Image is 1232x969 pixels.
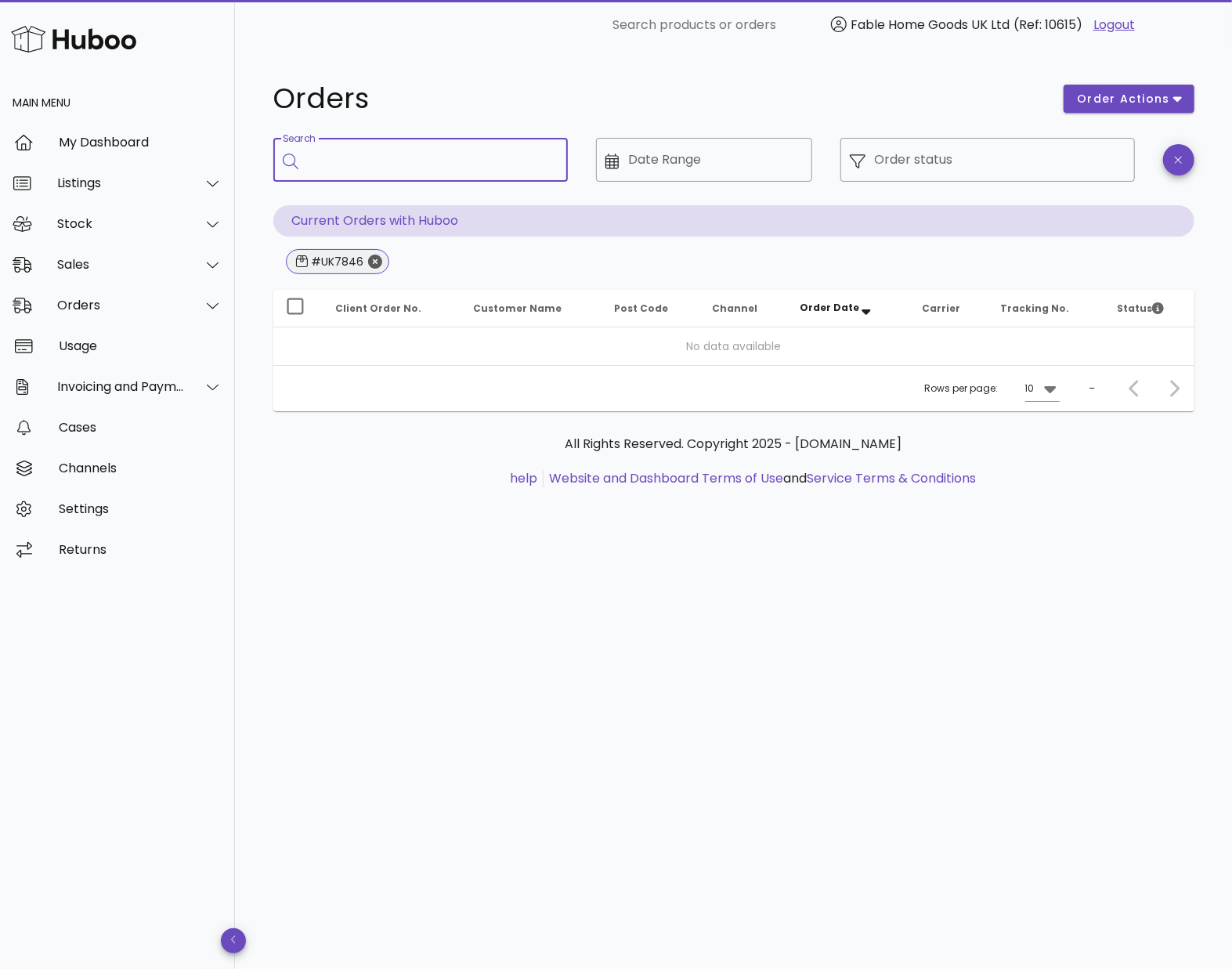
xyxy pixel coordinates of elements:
[925,366,1060,411] div: Rows per page:
[807,469,976,487] a: Service Terms & Conditions
[308,254,363,269] div: #UK7846
[286,435,1182,454] p: All Rights Reserved. Copyright 2025 - [DOMAIN_NAME]
[800,301,859,314] span: Order Date
[922,302,960,315] span: Carrier
[461,290,602,327] th: Customer Name
[909,290,988,327] th: Carrier
[273,85,1046,113] h1: Orders
[57,175,185,190] div: Listings
[59,542,222,557] div: Returns
[59,461,222,475] div: Channels
[699,290,787,327] th: Channel
[1013,16,1082,34] span: (Ref: 10615)
[59,420,222,435] div: Cases
[1104,290,1194,327] th: Status
[59,501,222,516] div: Settings
[59,135,222,150] div: My Dashboard
[614,302,668,315] span: Post Code
[1025,381,1035,396] div: 10
[57,257,185,272] div: Sales
[1064,85,1194,113] button: order actions
[549,469,783,487] a: Website and Dashboard Terms of Use
[57,379,185,394] div: Invoicing and Payments
[57,298,185,313] div: Orders
[1117,302,1164,315] span: Status
[11,22,136,56] img: Huboo Logo
[336,302,422,315] span: Client Order No.
[712,302,757,315] span: Channel
[283,133,316,145] label: Search
[273,327,1194,365] td: No data available
[787,290,909,327] th: Order Date: Sorted descending. Activate to remove sorting.
[57,216,185,231] div: Stock
[1076,91,1170,107] span: order actions
[988,290,1105,327] th: Tracking No.
[474,302,562,315] span: Customer Name
[1025,376,1060,401] div: 10Rows per page:
[323,290,461,327] th: Client Order No.
[1093,16,1135,34] a: Logout
[602,290,699,327] th: Post Code
[1001,302,1070,315] span: Tracking No.
[851,16,1010,34] span: Fable Home Goods UK Ltd
[510,469,537,487] a: help
[273,205,1194,237] p: Current Orders with Huboo
[1089,381,1096,396] div: –
[59,338,222,353] div: Usage
[544,469,976,488] li: and
[368,255,382,269] button: Close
